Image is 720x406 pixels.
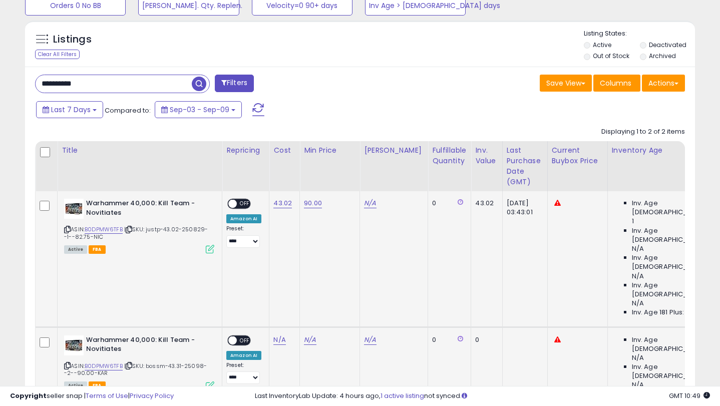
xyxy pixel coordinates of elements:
span: FBA [89,381,106,390]
a: 1 active listing [381,391,424,400]
img: 41tFvvxXO1L._SL40_.jpg [64,335,84,355]
div: Preset: [226,225,261,248]
h5: Listings [53,33,92,47]
div: Fulfillable Quantity [432,145,467,166]
strong: Copyright [10,391,47,400]
div: Cost [273,145,295,156]
span: Sep-03 - Sep-09 [170,105,229,115]
div: Displaying 1 to 2 of 2 items [601,127,685,137]
div: Last Purchase Date (GMT) [507,145,543,187]
label: Archived [649,52,676,60]
span: All listings currently available for purchase on Amazon [64,245,87,254]
div: Clear All Filters [35,50,80,59]
b: Warhammer 40,000: Kill Team - Novitiates [86,335,208,356]
span: FBA [89,245,106,254]
div: [PERSON_NAME] [364,145,424,156]
span: N/A [632,244,644,253]
div: Title [62,145,218,156]
div: Amazon AI [226,214,261,223]
button: Sep-03 - Sep-09 [155,101,242,118]
div: Current Buybox Price [552,145,603,166]
div: 0 [432,335,463,344]
span: N/A [632,272,644,281]
label: Out of Stock [593,52,629,60]
span: N/A [632,299,644,308]
span: | SKU: justp-43.02-250829--1--82.75-NIC [64,225,208,240]
a: N/A [304,335,316,345]
button: Last 7 Days [36,101,103,118]
button: Filters [215,75,254,92]
b: Warhammer 40,000: Kill Team - Novitiates [86,199,208,220]
label: Active [593,41,611,49]
div: Inv. value [475,145,498,166]
span: 2025-09-18 10:49 GMT [669,391,710,400]
p: Listing States: [584,29,695,39]
a: B0DPMW6TFB [85,225,123,234]
span: N/A [632,380,644,389]
div: 43.02 [475,199,494,208]
a: N/A [364,335,376,345]
div: Amazon AI [226,351,261,360]
a: N/A [273,335,285,345]
div: 0 [475,335,494,344]
button: Actions [642,75,685,92]
div: Min Price [304,145,355,156]
img: 41tFvvxXO1L._SL40_.jpg [64,199,84,219]
div: ASIN: [64,199,214,252]
a: N/A [364,198,376,208]
button: Columns [593,75,640,92]
div: 0 [432,199,463,208]
span: Compared to: [105,106,151,115]
a: Terms of Use [86,391,128,400]
div: ASIN: [64,335,214,389]
label: Deactivated [649,41,686,49]
div: seller snap | | [10,391,174,401]
button: Save View [540,75,592,92]
div: Preset: [226,362,261,384]
span: N/A [632,353,644,362]
a: 90.00 [304,198,322,208]
span: | SKU: bossm-43.31-25098--2--90.00-KAR [64,362,207,377]
span: Inv. Age 181 Plus: [632,308,684,317]
span: Last 7 Days [51,105,91,115]
a: Privacy Policy [130,391,174,400]
span: Columns [600,78,631,88]
div: [DATE] 03:43:01 [507,199,540,217]
span: OFF [237,336,253,344]
a: B0DPMW6TFB [85,362,123,370]
span: OFF [237,200,253,208]
div: Last InventoryLab Update: 4 hours ago, not synced. [255,391,710,401]
div: Repricing [226,145,265,156]
a: 43.02 [273,198,292,208]
span: 1 [632,217,634,226]
span: All listings currently available for purchase on Amazon [64,381,87,390]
